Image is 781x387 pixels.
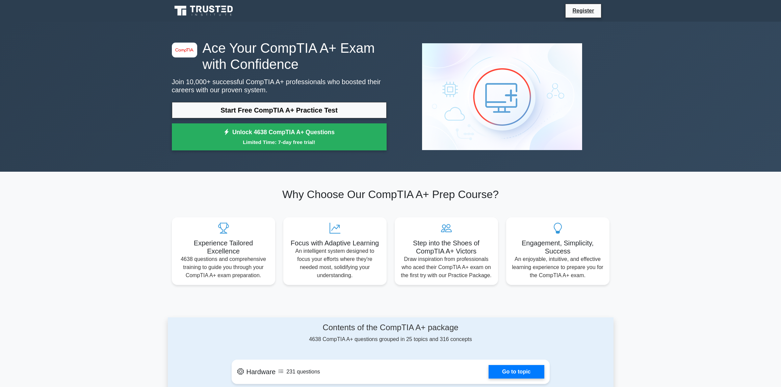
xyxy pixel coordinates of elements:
p: Join 10,000+ successful CompTIA A+ professionals who boosted their careers with our proven system. [172,78,387,94]
h5: Focus with Adaptive Learning [289,239,381,247]
p: Draw inspiration from professionals who aced their CompTIA A+ exam on the first try with our Prac... [400,255,493,280]
div: 4638 CompTIA A+ questions grouped in 25 topics and 316 concepts [232,323,550,343]
h5: Experience Tailored Excellence [177,239,270,255]
small: Limited Time: 7-day free trial! [180,138,378,146]
p: An enjoyable, intuitive, and effective learning experience to prepare you for the CompTIA A+ exam. [512,255,604,280]
a: Start Free CompTIA A+ Practice Test [172,102,387,118]
a: Go to topic [489,365,544,379]
p: 4638 questions and comprehensive training to guide you through your CompTIA A+ exam preparation. [177,255,270,280]
img: CompTIA A+ Preview [417,38,588,155]
h1: Ace Your CompTIA A+ Exam with Confidence [172,40,387,72]
h2: Why Choose Our CompTIA A+ Prep Course? [172,188,609,201]
h5: Engagement, Simplicity, Success [512,239,604,255]
p: An intelligent system designed to focus your efforts where they're needed most, solidifying your ... [289,247,381,280]
a: Unlock 4638 CompTIA A+ QuestionsLimited Time: 7-day free trial! [172,123,387,150]
h4: Contents of the CompTIA A+ package [232,323,550,333]
h5: Step into the Shoes of CompTIA A+ Victors [400,239,493,255]
a: Register [568,6,598,15]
